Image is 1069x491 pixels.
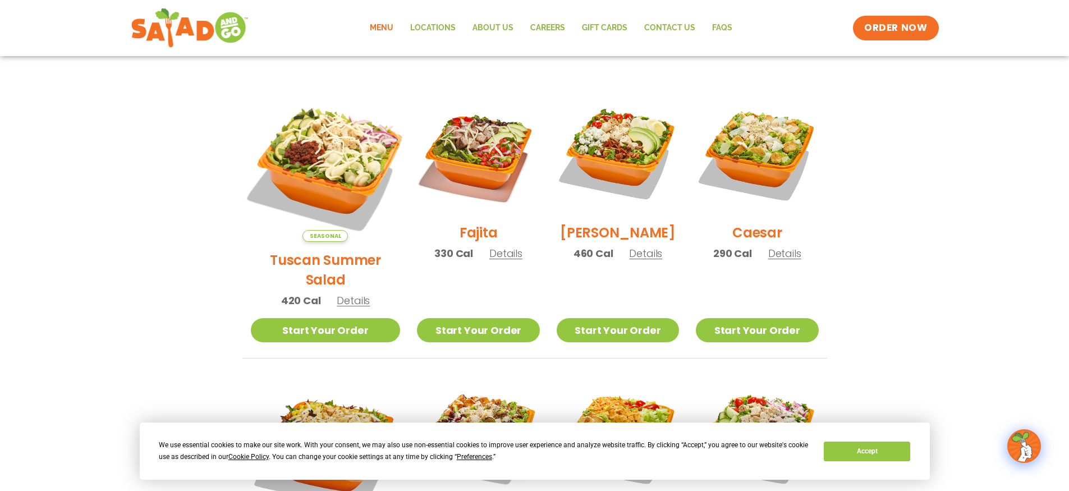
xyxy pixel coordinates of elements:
[704,15,741,41] a: FAQs
[853,16,938,40] a: ORDER NOW
[636,15,704,41] a: Contact Us
[251,250,401,290] h2: Tuscan Summer Salad
[522,15,574,41] a: Careers
[864,21,927,35] span: ORDER NOW
[417,92,539,214] img: Product photo for Fajita Salad
[237,79,413,255] img: Product photo for Tuscan Summer Salad
[361,15,741,41] nav: Menu
[732,223,782,242] h2: Caesar
[557,92,679,214] img: Product photo for Cobb Salad
[457,453,492,461] span: Preferences
[1008,430,1040,462] img: wpChatIcon
[434,246,473,261] span: 330 Cal
[337,293,370,308] span: Details
[281,293,321,308] span: 420 Cal
[464,15,522,41] a: About Us
[560,223,676,242] h2: [PERSON_NAME]
[302,230,348,242] span: Seasonal
[131,6,249,51] img: new-SAG-logo-768×292
[140,423,930,480] div: Cookie Consent Prompt
[361,15,402,41] a: Menu
[629,246,662,260] span: Details
[824,442,910,461] button: Accept
[159,439,810,463] div: We use essential cookies to make our site work. With your consent, we may also use non-essential ...
[696,318,818,342] a: Start Your Order
[460,223,498,242] h2: Fajita
[713,246,752,261] span: 290 Cal
[402,15,464,41] a: Locations
[557,318,679,342] a: Start Your Order
[489,246,522,260] span: Details
[574,15,636,41] a: GIFT CARDS
[574,246,613,261] span: 460 Cal
[228,453,269,461] span: Cookie Policy
[768,246,801,260] span: Details
[696,92,818,214] img: Product photo for Caesar Salad
[417,318,539,342] a: Start Your Order
[251,318,401,342] a: Start Your Order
